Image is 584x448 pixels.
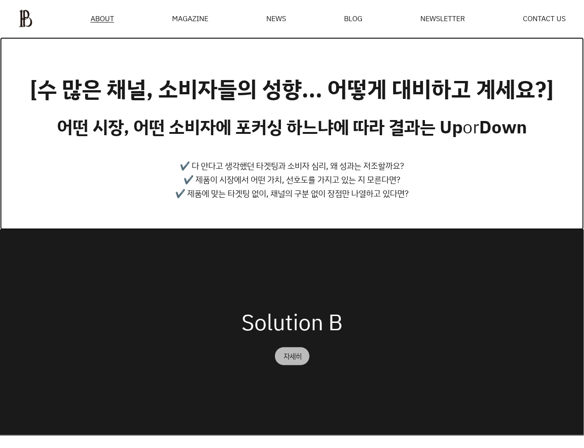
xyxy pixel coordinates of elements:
a: NEWSLETTER [420,15,465,22]
a: BLOG [344,15,362,22]
h3: 어떤 시장, 어떤 소비자에 포커싱 하느냐에 따라 결과는 Up Down [57,116,527,138]
p: ✔️ 다 안다고 생각했던 타겟팅과 소비자 심리, 왜 성과는 저조할까요? ✔️ 제품이 시장에서 어떤 가치, 선호도를 가지고 있는 지 모른다면? ✔️ 제품에 맞는 타겟팅 없이, ... [175,159,409,200]
a: ABOUT [91,15,114,23]
a: CONTACT US [523,15,566,22]
span: ABOUT [91,15,114,22]
div: MAGAZINE [172,15,208,22]
div: 자세히 [284,353,302,360]
img: ba379d5522eb3.png [18,9,33,28]
h2: Solution B [241,309,343,336]
span: or [463,115,479,138]
a: NEWS [266,15,286,22]
h2: [수 많은 채널, 소비자들의 성향... 어떻게 대비하고 계세요?] [30,76,554,103]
